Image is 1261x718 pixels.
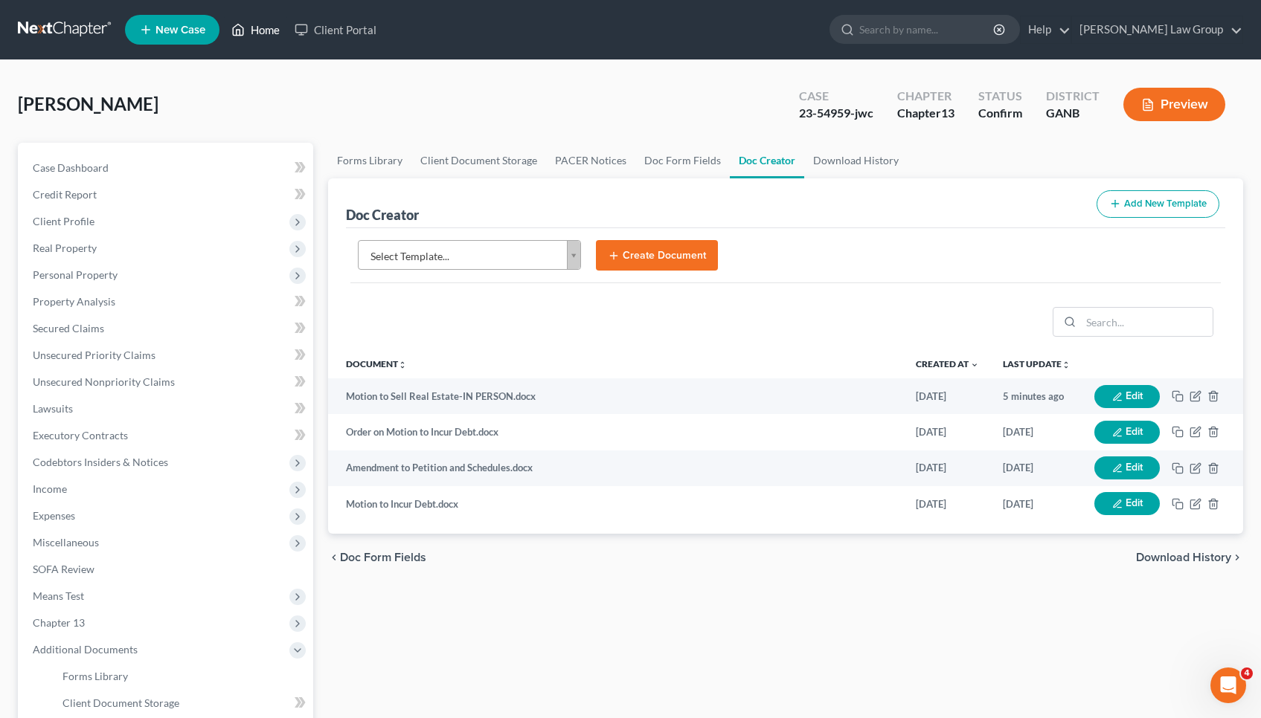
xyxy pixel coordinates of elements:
a: Download History [804,143,908,178]
a: Forms Library [328,143,411,178]
span: Codebtors Insiders & Notices [33,456,168,468]
span: Miscellaneous [33,536,99,549]
div: Chapter [897,105,954,122]
td: Order on Motion to Incur Debt.docx [328,414,904,450]
span: New Case [155,25,205,36]
td: [DATE] [904,414,991,450]
a: Doc Form Fields [635,143,730,178]
a: Client Portal [287,16,384,43]
button: Preview [1123,88,1225,121]
span: Income [33,482,67,495]
span: Forms Library [62,670,128,682]
a: Lawsuits [21,395,313,422]
a: Last Updateunfold_more [1003,358,1071,369]
span: [PERSON_NAME] [18,93,158,114]
input: Search by name... [859,16,995,43]
a: Credit Report [21,181,313,208]
a: Executory Contracts [21,422,313,449]
button: Edit [1094,421,1160,444]
button: chevron_left Doc Form Fields [328,552,426,563]
span: Credit Report [33,188,97,201]
span: Client Profile [33,215,94,227]
a: Forms Library [51,663,313,690]
span: Property Analysis [33,295,115,308]
a: Home [224,16,287,43]
a: Doc Creator [730,143,804,178]
div: District [1046,88,1100,105]
td: [DATE] [904,450,991,486]
a: Created at expand_more [916,358,979,369]
span: Means Test [33,589,84,602]
td: Motion to Sell Real Estate-IN PERSON.docx [328,378,904,414]
a: Secured Claims [21,315,313,342]
span: Expenses [33,509,75,522]
button: Create Document [596,240,718,271]
a: Case Dashboard [21,155,313,181]
span: Chapter 13 [33,616,85,629]
button: Edit [1094,385,1160,408]
button: Edit [1094,492,1160,515]
a: Client Document Storage [51,690,313,717]
div: GANB [1046,105,1100,122]
span: Select Template... [370,247,549,266]
span: 13 [941,106,954,120]
span: Unsecured Nonpriority Claims [33,375,175,388]
a: Property Analysis [21,288,313,315]
td: [DATE] [991,486,1082,522]
td: [DATE] [991,450,1082,486]
span: Additional Documents [33,643,138,656]
td: [DATE] [904,486,991,522]
td: [DATE] [991,414,1082,450]
button: Add New Template [1097,190,1219,218]
iframe: Intercom live chat [1210,667,1246,703]
span: Unsecured Priority Claims [33,349,155,361]
span: 4 [1241,667,1253,679]
span: SOFA Review [33,563,94,575]
span: Case Dashboard [33,161,109,174]
a: Documentunfold_more [346,358,407,369]
td: 5 minutes ago [991,378,1082,414]
i: expand_more [970,360,979,369]
div: Doc Creator [346,206,419,224]
span: Personal Property [33,268,118,281]
td: [DATE] [904,378,991,414]
i: chevron_left [328,552,340,563]
span: Client Document Storage [62,696,179,709]
span: Download History [1136,552,1231,563]
div: Case [799,88,873,105]
a: Help [1021,16,1071,43]
button: Download History chevron_right [1136,552,1243,563]
a: Unsecured Priority Claims [21,342,313,369]
a: Unsecured Nonpriority Claims [21,369,313,395]
input: Search... [1081,308,1213,336]
span: Lawsuits [33,402,73,415]
i: unfold_more [398,360,407,369]
div: Confirm [978,105,1022,122]
a: SOFA Review [21,556,313,583]
span: Real Property [33,242,97,254]
div: Status [978,88,1022,105]
span: Executory Contracts [33,429,128,442]
span: Secured Claims [33,322,104,334]
div: Chapter [897,88,954,105]
span: Doc Form Fields [340,552,426,563]
div: 23-54959-jwc [799,105,873,122]
a: Select Template... [358,240,581,270]
a: [PERSON_NAME] Law Group [1072,16,1242,43]
button: Edit [1094,456,1160,479]
i: unfold_more [1062,360,1071,369]
a: PACER Notices [546,143,635,178]
i: chevron_right [1231,552,1243,563]
a: Client Document Storage [411,143,546,178]
td: Motion to Incur Debt.docx [328,486,904,522]
td: Amendment to Petition and Schedules.docx [328,450,904,486]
